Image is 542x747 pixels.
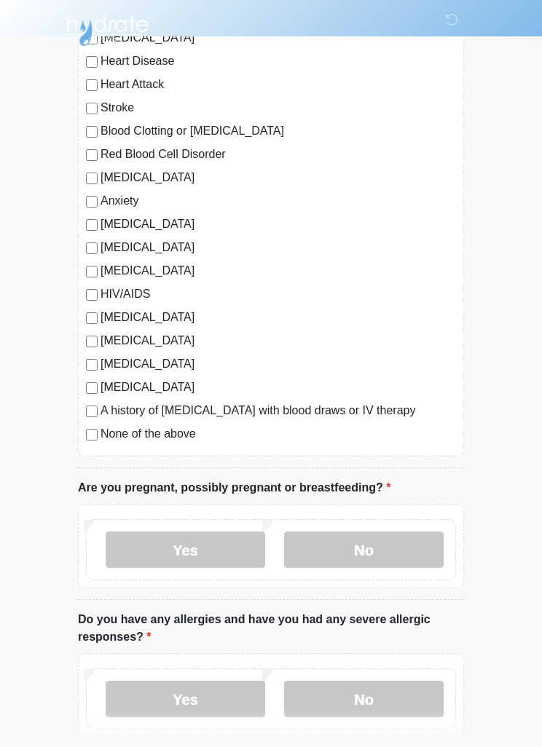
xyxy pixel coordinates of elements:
[86,127,98,138] input: Blood Clotting or [MEDICAL_DATA]
[78,612,464,647] label: Do you have any allergies and have you had any severe allergic responses?
[86,57,98,68] input: Heart Disease
[63,11,151,47] img: Hydrate IV Bar - Scottsdale Logo
[86,360,98,371] input: [MEDICAL_DATA]
[101,123,456,141] label: Blood Clotting or [MEDICAL_DATA]
[86,173,98,185] input: [MEDICAL_DATA]
[86,290,98,301] input: HIV/AIDS
[101,263,456,280] label: [MEDICAL_DATA]
[86,220,98,232] input: [MEDICAL_DATA]
[101,53,456,71] label: Heart Disease
[86,243,98,255] input: [MEDICAL_DATA]
[101,100,456,117] label: Stroke
[101,216,456,234] label: [MEDICAL_DATA]
[101,240,456,257] label: [MEDICAL_DATA]
[101,309,456,327] label: [MEDICAL_DATA]
[101,356,456,373] label: [MEDICAL_DATA]
[86,430,98,441] input: None of the above
[78,480,390,497] label: Are you pregnant, possibly pregnant or breastfeeding?
[101,146,456,164] label: Red Blood Cell Disorder
[86,80,98,92] input: Heart Attack
[101,379,456,397] label: [MEDICAL_DATA]
[106,681,265,718] label: Yes
[86,197,98,208] input: Anxiety
[101,403,456,420] label: A history of [MEDICAL_DATA] with blood draws or IV therapy
[86,336,98,348] input: [MEDICAL_DATA]
[86,406,98,418] input: A history of [MEDICAL_DATA] with blood draws or IV therapy
[86,313,98,325] input: [MEDICAL_DATA]
[284,532,444,569] label: No
[86,266,98,278] input: [MEDICAL_DATA]
[101,426,456,443] label: None of the above
[106,532,265,569] label: Yes
[86,383,98,395] input: [MEDICAL_DATA]
[101,76,456,94] label: Heart Attack
[101,333,456,350] label: [MEDICAL_DATA]
[86,150,98,162] input: Red Blood Cell Disorder
[101,170,456,187] label: [MEDICAL_DATA]
[86,103,98,115] input: Stroke
[101,193,456,210] label: Anxiety
[284,681,444,718] label: No
[101,286,456,304] label: HIV/AIDS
